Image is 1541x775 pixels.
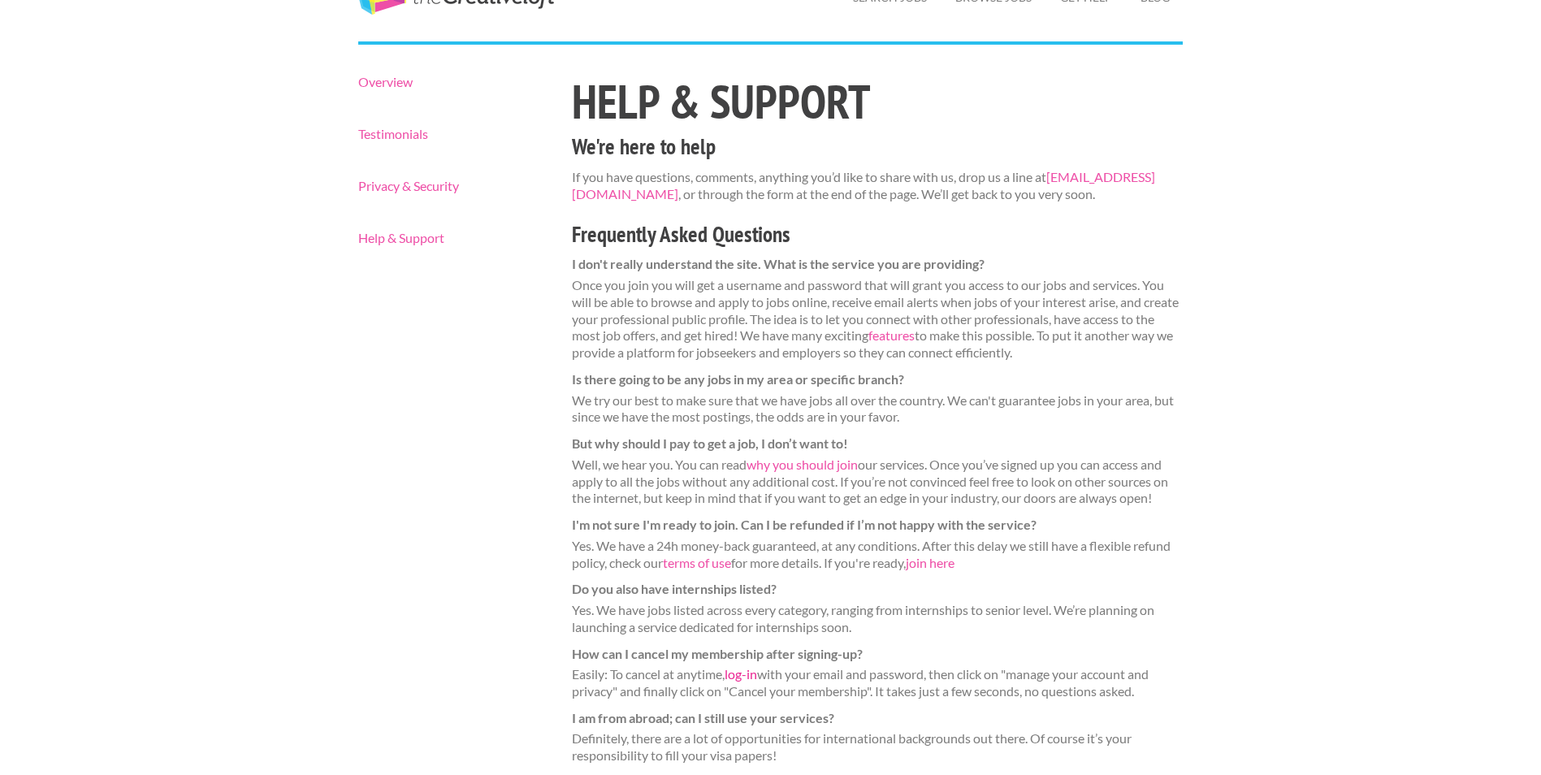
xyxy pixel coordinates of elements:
a: join here [906,555,954,570]
dt: I don't really understand the site. What is the service you are providing? [572,256,1184,273]
dt: But why should I pay to get a job, I don’t want to! [572,435,1184,452]
a: Help & Support [358,232,543,245]
a: Testimonials [358,128,543,141]
dt: Do you also have internships listed? [572,581,1184,598]
dt: I'm not sure I'm ready to join. Can I be refunded if I’m not happy with the service? [572,517,1184,534]
dd: Once you join you will get a username and password that will grant you access to our jobs and ser... [572,277,1184,362]
dt: Is there going to be any jobs in my area or specific branch? [572,371,1184,388]
a: terms of use [663,555,731,570]
a: [EMAIL_ADDRESS][DOMAIN_NAME] [572,169,1155,201]
dt: How can I cancel my membership after signing-up? [572,646,1184,663]
p: If you have questions, comments, anything you’d like to share with us, drop us a line at , or thr... [572,169,1184,203]
a: log-in [725,666,757,682]
dd: Well, we hear you. You can read our services. Once you’ve signed up you can access and apply to a... [572,457,1184,507]
h3: Frequently Asked Questions [572,219,1184,250]
a: why you should join [747,457,858,472]
dd: Easily: To cancel at anytime, with your email and password, then click on "manage your account an... [572,666,1184,700]
a: Overview [358,76,543,89]
a: features [868,327,915,343]
dt: I am from abroad; can I still use your services? [572,710,1184,727]
dd: Yes. We have jobs listed across every category, ranging from internships to senior level. We’re p... [572,602,1184,636]
dd: Definitely, there are a lot of opportunities for international backgrounds out there. Of course i... [572,730,1184,764]
a: Privacy & Security [358,180,543,193]
h1: Help & Support [572,78,1184,125]
dd: Yes. We have a 24h money-back guaranteed, at any conditions. After this delay we still have a fle... [572,538,1184,572]
dd: We try our best to make sure that we have jobs all over the country. We can't guarantee jobs in y... [572,392,1184,426]
h3: We're here to help [572,132,1184,162]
